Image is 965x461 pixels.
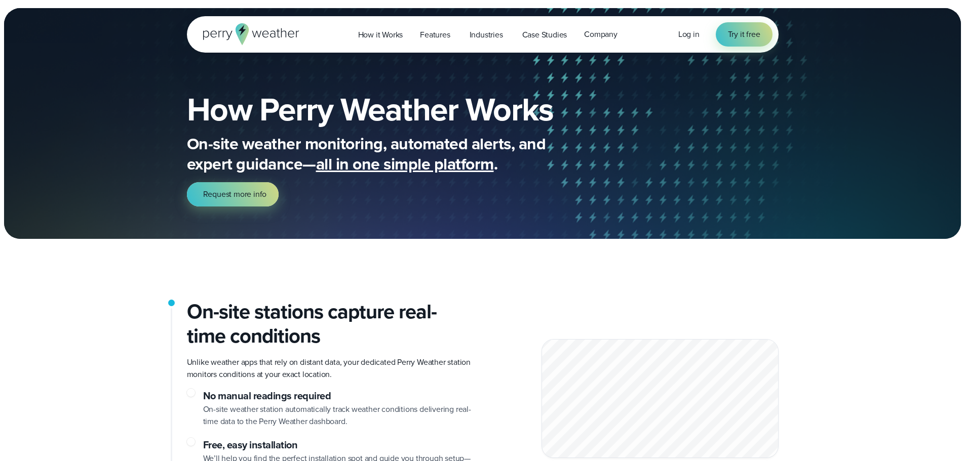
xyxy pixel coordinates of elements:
[203,438,475,452] h3: Free, easy installation
[187,93,627,125] h1: How Perry Weather Works
[678,28,700,40] a: Log in
[728,28,760,40] span: Try it free
[203,403,475,428] p: On-site weather station automatically track weather conditions delivering real-time data to the P...
[350,24,412,45] a: How it Works
[584,28,617,40] span: Company
[187,182,279,206] a: Request more info
[203,188,267,200] span: Request more info
[203,389,475,403] h3: No manual readings required
[420,29,450,41] span: Features
[470,29,503,41] span: Industries
[187,300,475,348] h2: On-site stations capture real-time conditions
[716,22,773,47] a: Try it free
[514,24,576,45] a: Case Studies
[187,356,475,381] p: Unlike weather apps that rely on distant data, your dedicated Perry Weather station monitors cond...
[358,29,403,41] span: How it Works
[522,29,567,41] span: Case Studies
[316,152,494,176] span: all in one simple platform
[187,134,592,174] p: On-site weather monitoring, automated alerts, and expert guidance— .
[678,28,700,40] span: Log in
